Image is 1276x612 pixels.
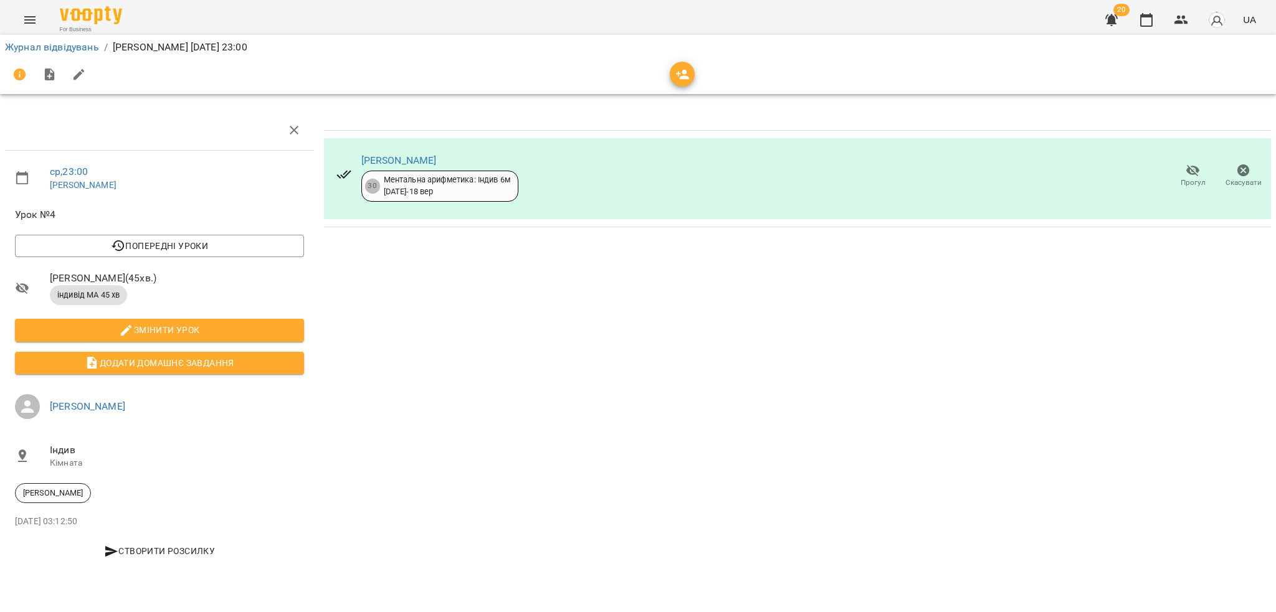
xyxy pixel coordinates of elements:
button: Скасувати [1218,159,1269,194]
button: Створити розсилку [15,540,304,562]
img: avatar_s.png [1208,11,1226,29]
span: Змінити урок [25,322,294,337]
button: Змінити урок [15,319,304,341]
a: [PERSON_NAME] [50,400,125,412]
span: [PERSON_NAME] ( 45 хв. ) [50,271,304,286]
div: [PERSON_NAME] [15,483,91,503]
span: Індив [50,443,304,458]
div: Ментальна арифметика: Індив 6м [DATE] - 18 вер [384,174,510,197]
div: 30 [365,179,380,194]
span: 20 [1113,4,1130,16]
a: ср , 23:00 [50,166,88,177]
span: Скасувати [1226,177,1262,188]
button: UA [1238,8,1261,31]
nav: breadcrumb [5,40,1271,55]
button: Menu [15,5,45,35]
p: [DATE] 03:12:50 [15,515,304,528]
a: [PERSON_NAME] [50,180,117,190]
a: [PERSON_NAME] [361,154,437,166]
a: Журнал відвідувань [5,41,99,53]
p: [PERSON_NAME] [DATE] 23:00 [113,40,247,55]
span: Прогул [1181,177,1206,188]
span: Створити розсилку [20,544,299,558]
span: Урок №4 [15,207,304,222]
span: індивід МА 45 хв [50,290,127,301]
button: Додати домашнє завдання [15,352,304,374]
li: / [104,40,108,55]
img: Voopty Logo [60,6,122,24]
span: For Business [60,26,122,34]
span: UA [1243,13,1256,26]
span: [PERSON_NAME] [16,487,90,499]
button: Прогул [1168,159,1218,194]
button: Попередні уроки [15,235,304,257]
span: Попередні уроки [25,238,294,253]
span: Додати домашнє завдання [25,355,294,370]
p: Кімната [50,457,304,469]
